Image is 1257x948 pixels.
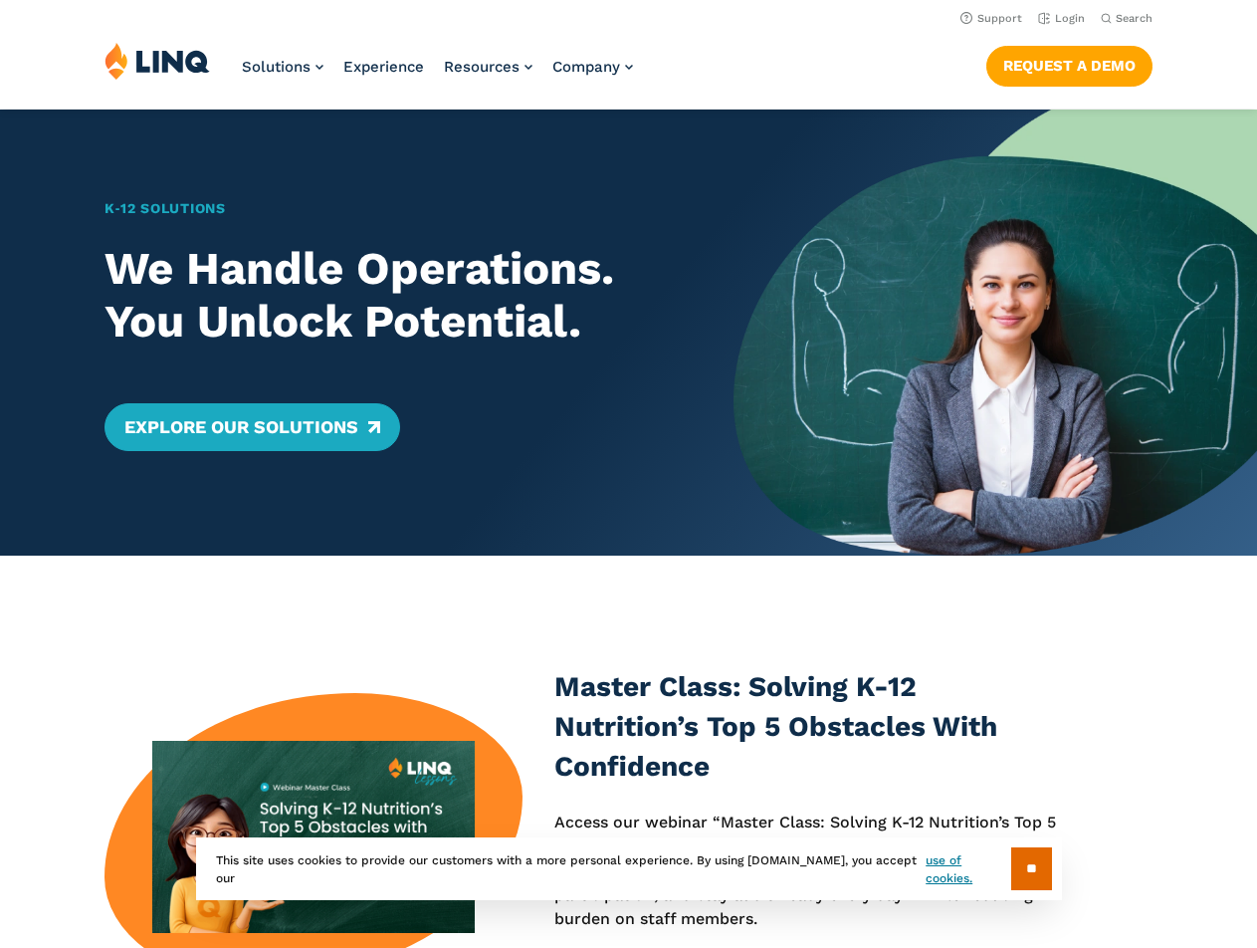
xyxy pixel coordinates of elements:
[986,42,1152,86] nav: Button Navigation
[196,837,1062,900] div: This site uses cookies to provide our customers with a more personal experience. By using [DOMAIN...
[554,667,1062,786] h3: Master Class: Solving K-12 Nutrition’s Top 5 Obstacles With Confidence
[242,58,323,76] a: Solutions
[242,58,311,76] span: Solutions
[242,42,633,108] nav: Primary Navigation
[105,42,210,80] img: LINQ | K‑12 Software
[105,198,682,219] h1: K‑12 Solutions
[926,851,1010,887] a: use of cookies.
[986,46,1152,86] a: Request a Demo
[960,12,1022,25] a: Support
[733,110,1257,556] img: Home Banner
[444,58,532,76] a: Resources
[105,243,682,348] h2: We Handle Operations. You Unlock Potential.
[444,58,520,76] span: Resources
[552,58,633,76] a: Company
[1116,12,1152,25] span: Search
[1101,11,1152,26] button: Open Search Bar
[552,58,620,76] span: Company
[1038,12,1085,25] a: Login
[554,811,1062,932] p: Access our webinar “Master Class: Solving K-12 Nutrition’s Top 5 Obstacles With Confidence” for a...
[105,403,400,451] a: Explore Our Solutions
[343,58,424,76] a: Experience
